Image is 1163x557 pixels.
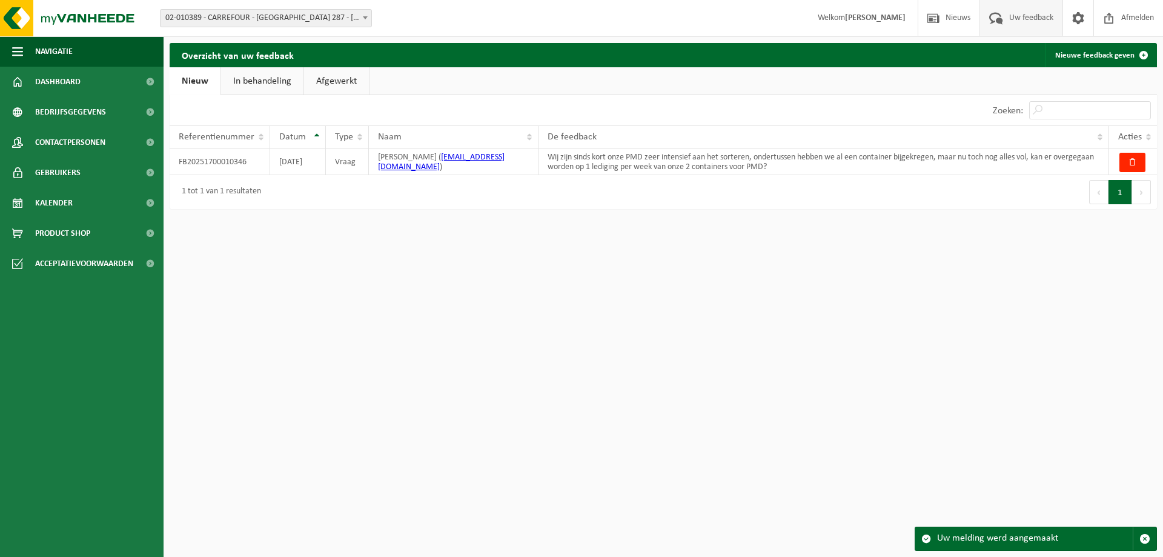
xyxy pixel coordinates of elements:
div: Uw melding werd aangemaakt [937,527,1133,550]
span: Gebruikers [35,158,81,188]
a: Nieuw [170,67,220,95]
a: Afgewerkt [304,67,369,95]
span: Product Shop [35,218,90,248]
td: [PERSON_NAME] ( ) [369,148,538,175]
a: Nieuwe feedback geven [1045,43,1156,67]
td: Wij zijn sinds kort onze PMD zeer intensief aan het sorteren, ondertussen hebben we al een contai... [538,148,1109,175]
span: Acties [1118,132,1142,142]
span: 02-010389 - CARREFOUR - TERVUREN 287 - TERVUREN [161,10,371,27]
td: Vraag [326,148,369,175]
h2: Overzicht van uw feedback [170,43,306,67]
label: Zoeken: [993,106,1023,116]
span: Kalender [35,188,73,218]
button: 1 [1108,180,1132,204]
strong: [PERSON_NAME] [845,13,906,22]
span: Dashboard [35,67,81,97]
button: Previous [1089,180,1108,204]
span: Referentienummer [179,132,254,142]
a: [EMAIL_ADDRESS][DOMAIN_NAME] [378,153,505,172]
span: Naam [378,132,402,142]
span: Bedrijfsgegevens [35,97,106,127]
span: Contactpersonen [35,127,105,158]
div: 1 tot 1 van 1 resultaten [176,181,261,203]
span: De feedback [548,132,597,142]
span: Acceptatievoorwaarden [35,248,133,279]
span: 02-010389 - CARREFOUR - TERVUREN 287 - TERVUREN [160,9,372,27]
span: Datum [279,132,306,142]
span: Navigatie [35,36,73,67]
button: Next [1132,180,1151,204]
td: [DATE] [270,148,326,175]
span: Type [335,132,353,142]
td: FB20251700010346 [170,148,270,175]
a: In behandeling [221,67,303,95]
